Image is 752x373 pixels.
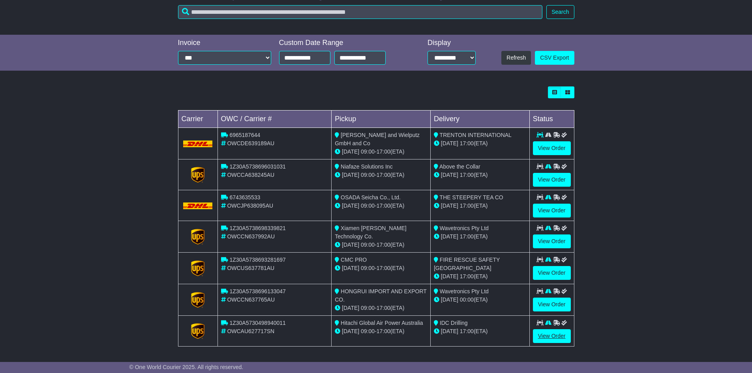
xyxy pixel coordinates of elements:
span: OWCCN637992AU [227,233,275,240]
span: 1Z30A5738698339821 [229,225,285,231]
span: [DATE] [342,172,359,178]
span: [DATE] [441,296,458,303]
span: 09:00 [361,242,375,248]
div: - (ETA) [335,264,427,272]
span: 1Z30A5738693281697 [229,257,285,263]
div: - (ETA) [335,304,427,312]
div: - (ETA) [335,148,427,156]
td: Status [529,111,574,128]
a: View Order [533,266,571,280]
img: GetCarrierServiceLogo [191,261,204,276]
span: OWCCN637765AU [227,296,275,303]
span: 17:00 [460,172,474,178]
span: 09:00 [361,328,375,334]
a: View Order [533,173,571,187]
span: FIRE RESCUE SAFETY [GEOGRAPHIC_DATA] [434,257,500,271]
td: OWC / Carrier # [218,111,332,128]
span: 6743635533 [229,194,260,201]
span: 17:00 [377,172,390,178]
div: (ETA) [434,327,526,336]
span: Hitachi Global Air Power Australia [341,320,423,326]
img: GetCarrierServiceLogo [191,167,204,183]
span: OWCAU627717SN [227,328,274,334]
a: View Order [533,234,571,248]
span: 17:00 [377,328,390,334]
div: - (ETA) [335,327,427,336]
span: 17:00 [377,242,390,248]
div: - (ETA) [335,171,427,179]
td: Carrier [178,111,218,128]
td: Delivery [430,111,529,128]
span: 09:00 [361,202,375,209]
div: (ETA) [434,296,526,304]
div: Display [428,39,476,47]
div: Custom Date Range [279,39,406,47]
span: [DATE] [342,148,359,155]
span: Above the Collar [439,163,480,170]
span: [PERSON_NAME] and Wielputz GmbH and Co [335,132,420,146]
span: THE STEEPERY TEA CO [440,194,503,201]
div: Invoice [178,39,271,47]
span: Xiamen [PERSON_NAME] Technology Co. [335,225,406,240]
img: GetCarrierServiceLogo [191,229,204,245]
span: 00:00 [460,296,474,303]
span: Niafaze Solutions Inc [341,163,393,170]
span: 17:00 [377,305,390,311]
button: Search [546,5,574,19]
div: - (ETA) [335,241,427,249]
div: (ETA) [434,139,526,148]
span: [DATE] [441,202,458,209]
span: 17:00 [377,265,390,271]
span: OSADA Seicha Co., Ltd. [341,194,401,201]
div: (ETA) [434,202,526,210]
span: 17:00 [377,202,390,209]
img: DHL.png [183,202,213,209]
span: [DATE] [441,273,458,279]
a: View Order [533,329,571,343]
img: DHL.png [183,141,213,147]
span: [DATE] [342,265,359,271]
span: 09:00 [361,265,375,271]
div: (ETA) [434,171,526,179]
span: 17:00 [460,328,474,334]
span: OWCCA638245AU [227,172,274,178]
span: 09:00 [361,148,375,155]
span: Wavetronics Pty Ltd [440,225,489,231]
button: Refresh [501,51,531,65]
span: OWCDE639189AU [227,140,274,146]
span: 09:00 [361,305,375,311]
span: OWCUS637781AU [227,265,274,271]
span: 17:00 [460,140,474,146]
div: - (ETA) [335,202,427,210]
a: View Order [533,141,571,155]
span: 17:00 [460,273,474,279]
span: 09:00 [361,172,375,178]
div: (ETA) [434,272,526,281]
a: CSV Export [535,51,574,65]
span: [DATE] [342,305,359,311]
span: [DATE] [441,233,458,240]
span: 1Z30A5730498940011 [229,320,285,326]
span: [DATE] [342,328,359,334]
img: GetCarrierServiceLogo [191,323,204,339]
span: 17:00 [460,233,474,240]
div: (ETA) [434,232,526,241]
span: TRENTON INTERNATIONAL [440,132,512,138]
img: GetCarrierServiceLogo [191,292,204,308]
span: CMC PRO [341,257,367,263]
span: 6965187644 [229,132,260,138]
span: [DATE] [342,242,359,248]
span: 17:00 [377,148,390,155]
span: OWCJP638095AU [227,202,273,209]
a: View Order [533,204,571,217]
td: Pickup [332,111,431,128]
span: [DATE] [441,328,458,334]
a: View Order [533,298,571,311]
span: [DATE] [342,202,359,209]
span: IDC Drilling [440,320,468,326]
span: Wavetronics Pty Ltd [440,288,489,294]
span: 1Z30A5738696133047 [229,288,285,294]
span: © One World Courier 2025. All rights reserved. [129,364,244,370]
span: HONGRUI IMPORT AND EXPORT CO. [335,288,426,303]
span: [DATE] [441,172,458,178]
